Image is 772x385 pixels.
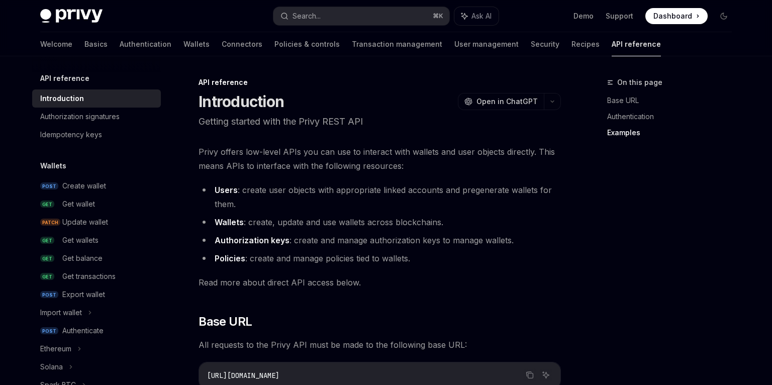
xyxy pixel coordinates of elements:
[62,270,116,282] div: Get transactions
[617,76,662,88] span: On this page
[199,233,561,247] li: : create and manage authorization keys to manage wallets.
[40,237,54,244] span: GET
[120,32,171,56] a: Authentication
[716,8,732,24] button: Toggle dark mode
[40,361,63,373] div: Solana
[62,180,106,192] div: Create wallet
[653,11,692,21] span: Dashboard
[199,183,561,211] li: : create user objects with appropriate linked accounts and pregenerate wallets for them.
[215,217,244,227] strong: Wallets
[199,215,561,229] li: : create, update and use wallets across blockchains.
[40,307,82,319] div: Import wallet
[32,213,161,231] a: PATCHUpdate wallet
[199,338,561,352] span: All requests to the Privy API must be made to the following base URL:
[32,108,161,126] a: Authorization signatures
[62,288,105,301] div: Export wallet
[645,8,708,24] a: Dashboard
[454,32,519,56] a: User management
[62,216,108,228] div: Update wallet
[40,72,89,84] h5: API reference
[199,145,561,173] span: Privy offers low-level APIs you can use to interact with wallets and user objects directly. This ...
[607,92,740,109] a: Base URL
[571,32,600,56] a: Recipes
[454,7,499,25] button: Ask AI
[199,115,561,129] p: Getting started with the Privy REST API
[573,11,594,21] a: Demo
[32,231,161,249] a: GETGet wallets
[32,322,161,340] a: POSTAuthenticate
[433,12,443,20] span: ⌘ K
[40,92,84,105] div: Introduction
[32,267,161,285] a: GETGet transactions
[40,182,58,190] span: POST
[207,371,279,380] span: [URL][DOMAIN_NAME]
[32,249,161,267] a: GETGet balance
[352,32,442,56] a: Transaction management
[40,291,58,299] span: POST
[40,327,58,335] span: POST
[40,273,54,280] span: GET
[32,195,161,213] a: GETGet wallet
[539,368,552,381] button: Ask AI
[40,343,71,355] div: Ethereum
[199,251,561,265] li: : create and manage policies tied to wallets.
[40,111,120,123] div: Authorization signatures
[606,11,633,21] a: Support
[222,32,262,56] a: Connectors
[32,177,161,195] a: POSTCreate wallet
[274,32,340,56] a: Policies & controls
[199,314,252,330] span: Base URL
[40,129,102,141] div: Idempotency keys
[273,7,449,25] button: Search...⌘K
[215,235,289,245] strong: Authorization keys
[40,219,60,226] span: PATCH
[40,9,103,23] img: dark logo
[612,32,661,56] a: API reference
[62,252,103,264] div: Get balance
[215,185,238,195] strong: Users
[32,285,161,304] a: POSTExport wallet
[62,198,95,210] div: Get wallet
[199,77,561,87] div: API reference
[62,325,104,337] div: Authenticate
[32,126,161,144] a: Idempotency keys
[607,125,740,141] a: Examples
[40,255,54,262] span: GET
[199,92,284,111] h1: Introduction
[84,32,108,56] a: Basics
[62,234,99,246] div: Get wallets
[40,160,66,172] h5: Wallets
[183,32,210,56] a: Wallets
[523,368,536,381] button: Copy the contents from the code block
[32,89,161,108] a: Introduction
[476,97,538,107] span: Open in ChatGPT
[531,32,559,56] a: Security
[199,275,561,290] span: Read more about direct API access below.
[293,10,321,22] div: Search...
[215,253,245,263] strong: Policies
[458,93,544,110] button: Open in ChatGPT
[40,32,72,56] a: Welcome
[40,201,54,208] span: GET
[471,11,492,21] span: Ask AI
[607,109,740,125] a: Authentication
